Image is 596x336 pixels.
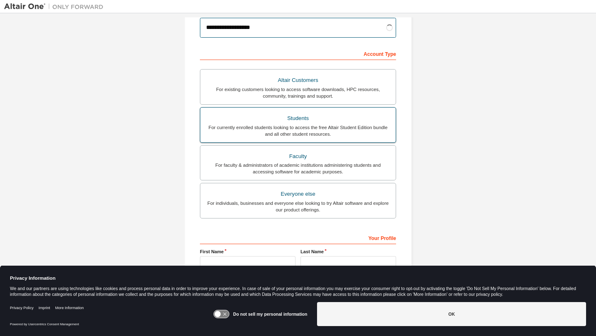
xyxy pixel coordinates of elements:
[205,151,391,162] div: Faculty
[205,200,391,213] div: For individuals, businesses and everyone else looking to try Altair software and explore our prod...
[300,248,396,255] label: Last Name
[200,231,396,244] div: Your Profile
[205,86,391,99] div: For existing customers looking to access software downloads, HPC resources, community, trainings ...
[200,47,396,60] div: Account Type
[200,248,296,255] label: First Name
[205,188,391,200] div: Everyone else
[4,2,108,11] img: Altair One
[205,113,391,124] div: Students
[205,162,391,175] div: For faculty & administrators of academic institutions administering students and accessing softwa...
[205,124,391,137] div: For currently enrolled students looking to access the free Altair Student Edition bundle and all ...
[205,74,391,86] div: Altair Customers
